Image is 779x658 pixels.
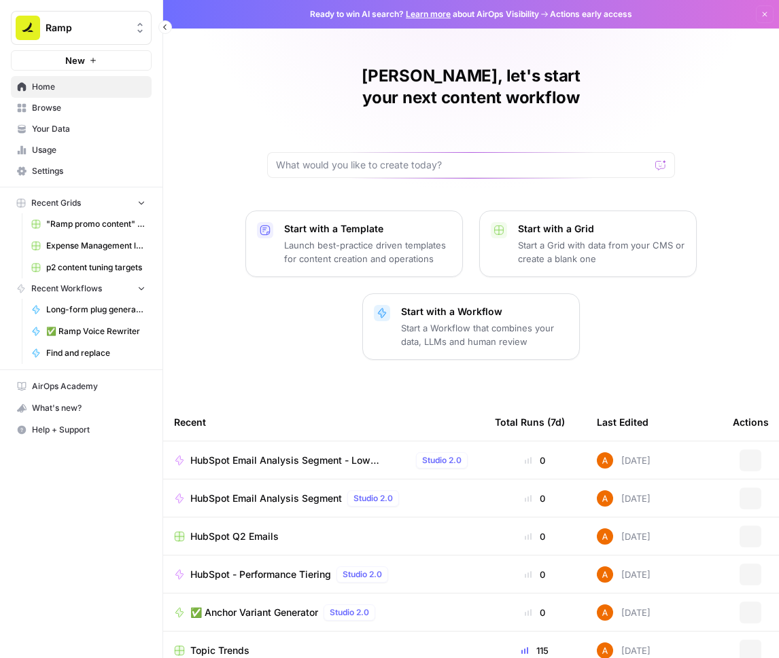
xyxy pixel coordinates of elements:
[11,11,152,45] button: Workspace: Ramp
[11,397,152,419] button: What's new?
[25,299,152,321] a: Long-form plug generator – Content tuning version
[16,16,40,40] img: Ramp Logo
[11,419,152,441] button: Help + Support
[190,606,318,619] span: ✅ Anchor Variant Generator
[550,8,632,20] span: Actions early access
[46,325,145,337] span: ✅ Ramp Voice Rewriter
[401,305,568,318] p: Start with a Workflow
[190,492,342,505] span: HubSpot Email Analysis Segment
[284,222,451,236] p: Start with a Template
[495,403,565,441] div: Total Runs (7d)
[32,144,145,156] span: Usage
[25,342,152,364] a: Find and replace
[65,54,85,67] span: New
[46,21,128,35] span: Ramp
[597,403,648,441] div: Last Edited
[174,403,473,441] div: Recent
[190,454,411,467] span: HubSpot Email Analysis Segment - Low Performers
[46,347,145,359] span: Find and replace
[422,454,462,467] span: Studio 2.0
[31,282,102,295] span: Recent Workflows
[343,568,382,581] span: Studio 2.0
[174,644,473,657] a: Topic Trends
[495,454,575,467] div: 0
[11,193,152,213] button: Recent Grids
[174,566,473,583] a: HubSpot - Performance TieringStudio 2.0
[25,321,152,342] a: ✅ Ramp Voice Rewriter
[32,123,145,135] span: Your Data
[174,530,473,543] a: HubSpot Q2 Emails
[46,218,145,230] span: "Ramp promo content" generator -> Publish Sanity updates
[25,257,152,278] a: p2 content tuning targets
[401,321,568,348] p: Start a Workflow that combines your data, LLMs and human review
[31,197,81,209] span: Recent Grids
[518,222,685,236] p: Start with a Grid
[174,604,473,621] a: ✅ Anchor Variant GeneratorStudio 2.0
[12,398,151,418] div: What's new?
[284,238,451,266] p: Launch best-practice driven templates for content creation and operations
[190,644,249,657] span: Topic Trends
[267,65,675,109] h1: [PERSON_NAME], let's start your next content workflow
[597,566,651,583] div: [DATE]
[597,528,613,545] img: i32oznjerd8hxcycc1k00ct90jt3
[518,238,685,266] p: Start a Grid with data from your CMS or create a blank one
[597,452,613,469] img: i32oznjerd8hxcycc1k00ct90jt3
[11,118,152,140] a: Your Data
[495,492,575,505] div: 0
[597,452,651,469] div: [DATE]
[32,81,145,93] span: Home
[495,530,575,543] div: 0
[11,376,152,397] a: AirOps Academy
[190,568,331,581] span: HubSpot - Performance Tiering
[597,604,613,621] img: i32oznjerd8hxcycc1k00ct90jt3
[46,261,145,274] span: p2 content tuning targets
[406,9,451,19] a: Learn more
[11,278,152,299] button: Recent Workflows
[310,8,539,20] span: Ready to win AI search? about AirOps Visibility
[11,76,152,98] a: Home
[276,158,650,172] input: What would you like to create today?
[597,490,651,507] div: [DATE]
[32,380,145,392] span: AirOps Academy
[32,424,145,436] span: Help + Support
[11,97,152,119] a: Browse
[330,606,369,619] span: Studio 2.0
[479,211,697,277] button: Start with a GridStart a Grid with data from your CMS or create a blank one
[46,304,145,316] span: Long-form plug generator – Content tuning version
[597,528,651,545] div: [DATE]
[733,403,769,441] div: Actions
[25,235,152,257] a: Expense Management long-form plug generator --> Publish to Sanity
[190,530,279,543] span: HubSpot Q2 Emails
[32,165,145,177] span: Settings
[11,50,152,71] button: New
[11,160,152,182] a: Settings
[32,102,145,114] span: Browse
[597,566,613,583] img: i32oznjerd8hxcycc1k00ct90jt3
[597,490,613,507] img: i32oznjerd8hxcycc1k00ct90jt3
[174,452,473,469] a: HubSpot Email Analysis Segment - Low PerformersStudio 2.0
[245,211,463,277] button: Start with a TemplateLaunch best-practice driven templates for content creation and operations
[353,492,393,505] span: Studio 2.0
[25,213,152,235] a: "Ramp promo content" generator -> Publish Sanity updates
[597,604,651,621] div: [DATE]
[46,240,145,252] span: Expense Management long-form plug generator --> Publish to Sanity
[362,293,580,360] button: Start with a WorkflowStart a Workflow that combines your data, LLMs and human review
[174,490,473,507] a: HubSpot Email Analysis SegmentStudio 2.0
[11,139,152,161] a: Usage
[495,568,575,581] div: 0
[495,644,575,657] div: 115
[495,606,575,619] div: 0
